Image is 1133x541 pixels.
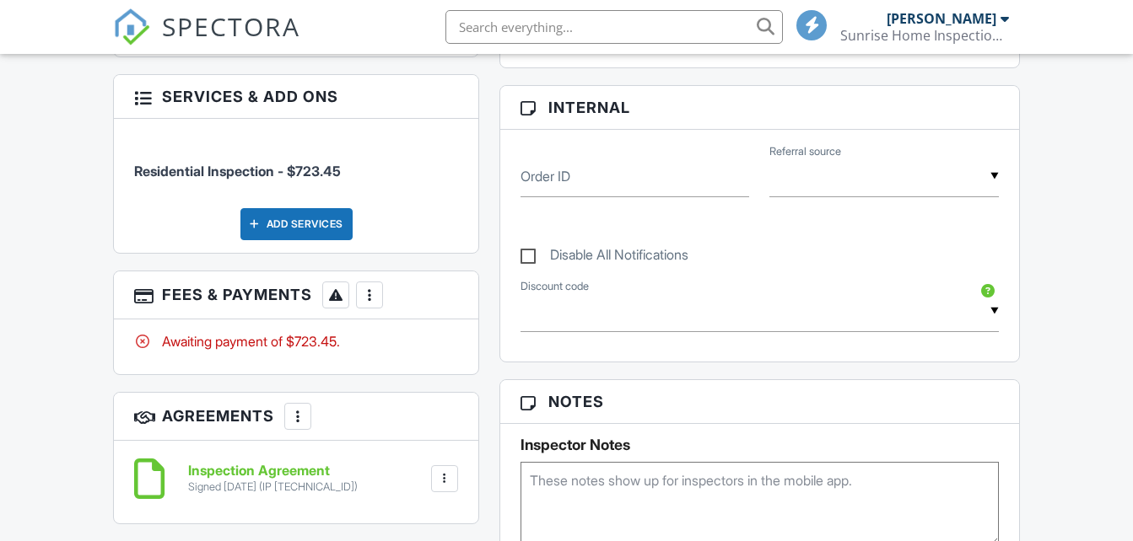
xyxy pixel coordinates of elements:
div: [PERSON_NAME] [887,10,996,27]
h5: Inspector Notes [521,437,999,453]
span: SPECTORA [162,8,300,44]
input: Search everything... [445,10,783,44]
div: Signed [DATE] (IP [TECHNICAL_ID]) [188,480,358,494]
div: Sunrise Home Inspections Ltd. [840,27,1009,44]
h3: Notes [500,380,1019,424]
h6: Inspection Agreement [188,463,358,479]
label: Disable All Notifications [521,247,688,268]
h3: Fees & Payments [114,271,478,319]
a: SPECTORA [113,23,300,58]
label: Referral source [769,144,841,159]
img: The Best Home Inspection Software - Spectora [113,8,150,46]
h3: Internal [500,86,1019,130]
span: Residential Inspection - $723.45 [134,163,341,179]
a: Inspection Agreement Signed [DATE] (IP [TECHNICAL_ID]) [188,463,358,493]
label: Discount code [521,279,589,294]
div: Add Services [240,208,353,240]
label: Order ID [521,167,570,185]
h3: Services & Add ons [114,75,478,119]
h3: Agreements [114,393,478,441]
li: Service: Residential Inspection [134,131,458,194]
div: Awaiting payment of $723.45. [134,332,458,351]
